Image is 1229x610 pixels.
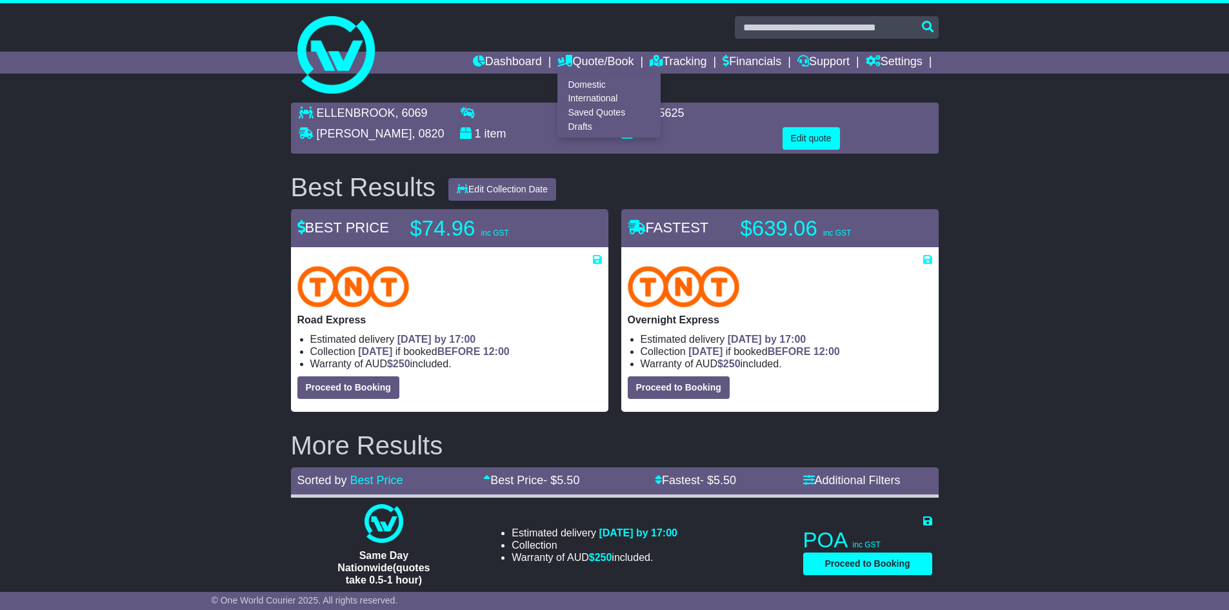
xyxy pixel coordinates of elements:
[297,474,347,487] span: Sorted by
[393,358,410,369] span: 250
[803,527,932,553] p: POA
[741,216,902,241] p: $639.06
[310,358,602,370] li: Warranty of AUD included.
[291,431,939,460] h2: More Results
[853,540,881,549] span: inc GST
[728,334,806,345] span: [DATE] by 17:00
[297,219,389,236] span: BEST PRICE
[814,346,840,357] span: 12:00
[688,346,723,357] span: [DATE]
[481,229,509,238] span: inc GST
[714,474,736,487] span: 5.50
[350,474,403,487] a: Best Price
[412,127,445,140] span: , 0820
[473,52,542,74] a: Dashboard
[723,52,781,74] a: Financials
[803,474,901,487] a: Additional Filters
[358,346,392,357] span: [DATE]
[543,474,579,487] span: - $
[628,376,730,399] button: Proceed to Booking
[723,358,741,369] span: 250
[641,358,932,370] li: Warranty of AUD included.
[599,527,677,538] span: [DATE] by 17:00
[483,474,579,487] a: Best Price- $5.50
[475,127,481,140] span: 1
[483,346,510,357] span: 12:00
[557,474,579,487] span: 5.50
[628,219,709,236] span: FASTEST
[410,216,572,241] p: $74.96
[628,314,932,326] p: Overnight Express
[285,173,443,201] div: Best Results
[512,551,677,564] li: Warranty of AUD included.
[783,127,840,150] button: Edit quote
[397,334,476,345] span: [DATE] by 17:00
[387,358,410,369] span: $
[297,376,399,399] button: Proceed to Booking
[485,127,506,140] span: item
[358,346,509,357] span: if booked
[557,52,634,74] a: Quote/Book
[337,550,430,585] span: Same Day Nationwide(quotes take 0.5-1 hour)
[866,52,923,74] a: Settings
[655,474,736,487] a: Fastest- $5.50
[317,127,412,140] span: [PERSON_NAME]
[768,346,811,357] span: BEFORE
[317,107,395,119] span: ELLENBROOK
[589,552,612,563] span: $
[558,119,660,134] a: Drafts
[641,333,932,345] li: Estimated delivery
[297,314,602,326] p: Road Express
[650,52,706,74] a: Tracking
[700,474,736,487] span: - $
[365,504,403,543] img: One World Courier: Same Day Nationwide(quotes take 0.5-1 hour)
[688,346,839,357] span: if booked
[437,346,481,357] span: BEFORE
[557,74,661,137] div: Quote/Book
[797,52,850,74] a: Support
[641,345,932,358] li: Collection
[558,92,660,106] a: International
[803,553,932,575] button: Proceed to Booking
[310,345,602,358] li: Collection
[395,107,428,119] span: , 6069
[823,229,851,238] span: inc GST
[628,266,740,307] img: TNT Domestic: Overnight Express
[595,552,612,563] span: 250
[512,539,677,551] li: Collection
[558,106,660,120] a: Saved Quotes
[558,77,660,92] a: Domestic
[310,333,602,345] li: Estimated delivery
[512,527,677,539] li: Estimated delivery
[297,266,410,307] img: TNT Domestic: Road Express
[212,595,398,605] span: © One World Courier 2025. All rights reserved.
[636,127,649,140] span: 15
[717,358,741,369] span: $
[448,178,556,201] button: Edit Collection Date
